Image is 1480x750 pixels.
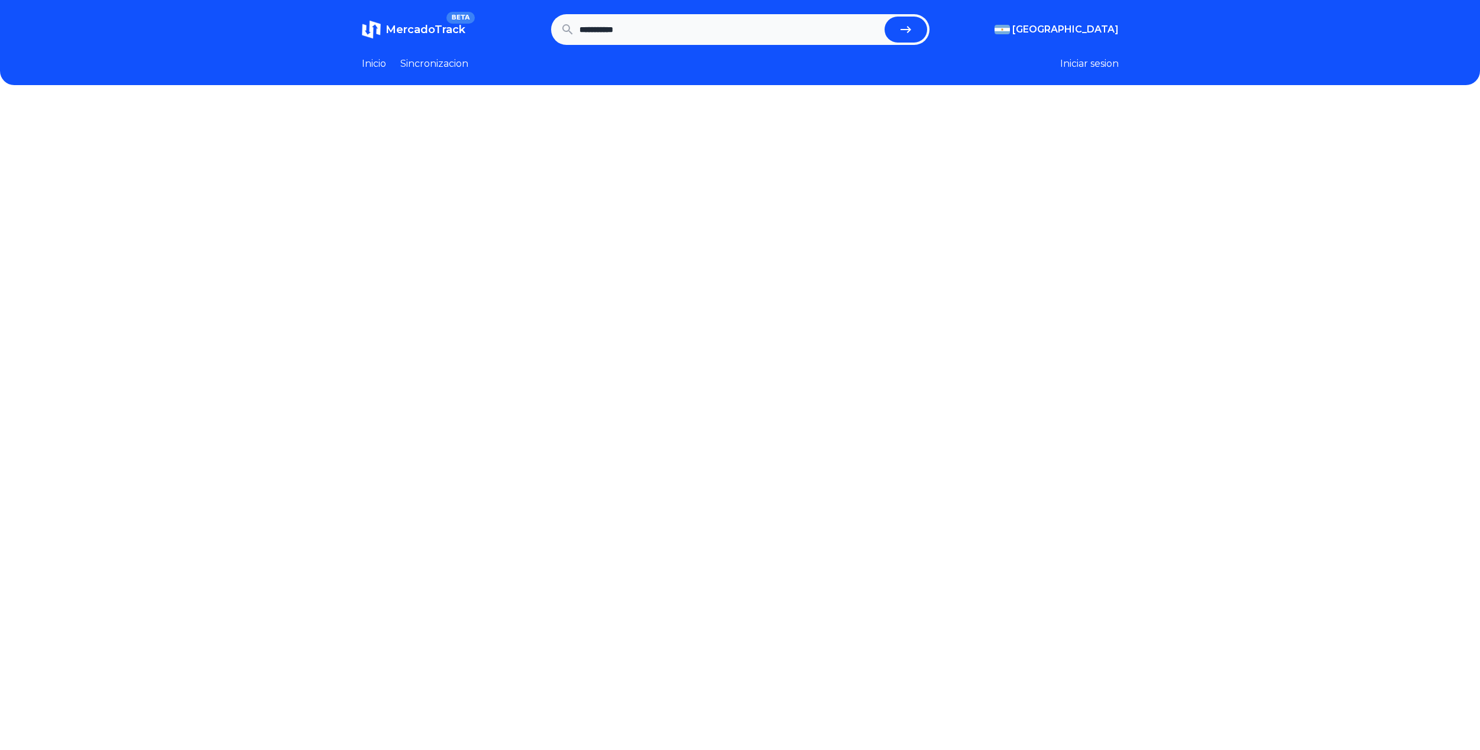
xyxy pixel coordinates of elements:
span: MercadoTrack [386,23,465,36]
button: Iniciar sesion [1060,57,1119,71]
span: BETA [446,12,474,24]
button: [GEOGRAPHIC_DATA] [995,22,1119,37]
a: MercadoTrackBETA [362,20,465,39]
img: Argentina [995,25,1010,34]
a: Inicio [362,57,386,71]
a: Sincronizacion [400,57,468,71]
span: [GEOGRAPHIC_DATA] [1012,22,1119,37]
img: MercadoTrack [362,20,381,39]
